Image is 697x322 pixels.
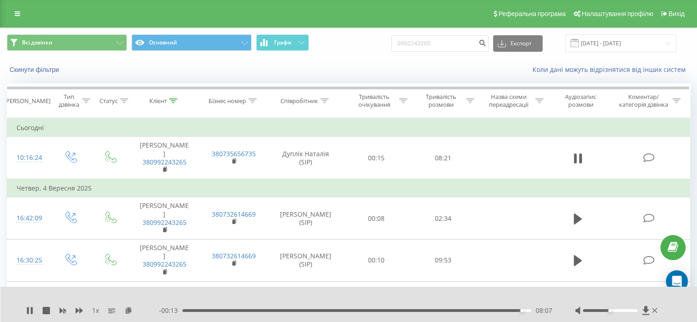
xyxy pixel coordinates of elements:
div: Співробітник [280,97,318,105]
td: Дуплік Наталія (SIP) [269,137,343,179]
input: Пошук за номером [391,35,488,52]
td: [PERSON_NAME] [130,197,199,240]
div: Назва схеми переадресації [485,93,533,109]
td: 00:10 [343,240,410,282]
div: Тривалість розмови [418,93,464,109]
span: Всі дзвінки [22,39,52,46]
div: Open Intercom Messenger [666,270,688,292]
div: Клієнт [149,97,167,105]
span: 1 x [92,306,99,315]
div: Статус [99,97,118,105]
div: 16:30:25 [16,251,41,269]
div: Коментар/категорія дзвінка [616,93,670,109]
div: 16:42:09 [16,209,41,227]
div: Accessibility label [520,309,524,312]
a: Коли дані можуть відрізнятися вiд інших систем [532,65,690,74]
a: 380732614669 [212,251,256,260]
td: [PERSON_NAME] (SIP) [269,197,343,240]
a: 380992243265 [143,158,187,166]
td: [PERSON_NAME] [130,240,199,282]
td: 08:21 [410,137,476,179]
td: Четвер, 4 Вересня 2025 [7,179,690,197]
span: 08:07 [536,306,552,315]
div: Accessibility label [608,309,612,312]
div: Тривалість очікування [351,93,397,109]
div: Аудіозапис розмови [554,93,608,109]
a: 380992243265 [143,260,187,268]
span: - 00:13 [159,306,182,315]
a: 380732614669 [212,210,256,218]
div: Тип дзвінка [58,93,79,109]
td: 02:34 [410,197,476,240]
td: Сьогодні [7,119,690,137]
button: Скинути фільтри [7,65,64,74]
div: Бізнес номер [209,97,246,105]
a: 380992243265 [143,218,187,227]
span: Реферальна програма [499,10,566,17]
td: 00:08 [343,197,410,240]
button: Графік [256,34,309,51]
div: [PERSON_NAME] [4,97,50,105]
span: Налаштування профілю [582,10,653,17]
a: 380735656735 [212,149,256,158]
td: [PERSON_NAME] (SIP) [269,240,343,282]
button: Експорт [493,35,543,52]
span: Вихід [669,10,685,17]
td: 09:53 [410,240,476,282]
div: 10:16:24 [16,149,41,167]
td: 00:15 [343,137,410,179]
button: Основний [132,34,252,51]
button: Всі дзвінки [7,34,127,51]
span: Графік [274,39,292,46]
td: [PERSON_NAME] [130,137,199,179]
